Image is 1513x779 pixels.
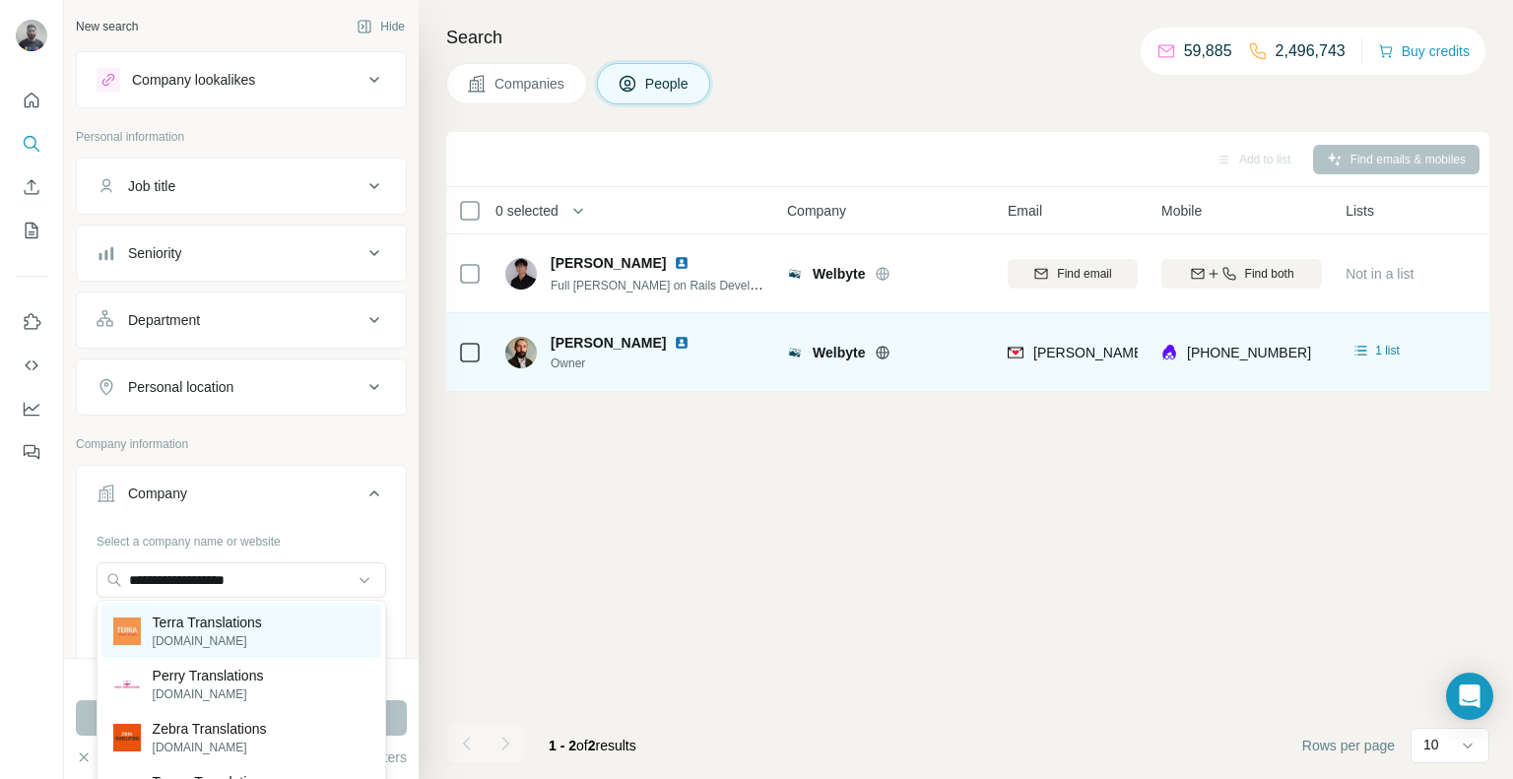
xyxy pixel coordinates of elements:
button: Use Surfe on LinkedIn [16,304,47,340]
span: Not in a list [1346,266,1414,282]
div: Company lookalikes [132,70,255,90]
div: Seniority [128,243,181,263]
span: Find email [1057,265,1111,283]
span: Find both [1245,265,1294,283]
p: Perry Translations [153,666,264,685]
img: Avatar [505,337,537,368]
p: 59,885 [1184,39,1232,63]
button: Quick start [16,83,47,118]
img: Terra Translations [113,617,141,645]
span: 1 list [1375,342,1400,359]
p: Personal information [76,128,407,146]
span: Rows per page [1302,736,1395,755]
span: Company [787,201,846,221]
span: Companies [494,74,566,94]
button: Find email [1008,259,1138,289]
img: Logo of Welbyte [787,345,803,360]
button: Company [77,470,406,525]
img: Logo of Welbyte [787,266,803,282]
button: Job title [77,162,406,210]
button: Clear [76,747,132,767]
button: Buy credits [1378,37,1470,65]
p: Company information [76,435,407,453]
button: Hide [343,12,419,41]
span: Full [PERSON_NAME] on Rails Developer [551,277,773,292]
button: Feedback [16,434,47,470]
p: Zebra Translations [153,719,267,739]
div: Department [128,310,200,330]
img: Zebra Translations [113,724,141,751]
span: 0 selected [495,201,559,221]
img: LinkedIn logo [674,335,690,351]
span: Mobile [1161,201,1202,221]
span: 1 - 2 [549,738,576,753]
button: Find both [1161,259,1322,289]
button: Company lookalikes [77,56,406,103]
div: Open Intercom Messenger [1446,673,1493,720]
div: New search [76,18,138,35]
div: Select a company name or website [97,525,386,551]
p: [DOMAIN_NAME] [153,739,267,756]
p: 2,496,743 [1276,39,1346,63]
img: Avatar [505,258,537,290]
img: provider findymail logo [1008,343,1023,362]
button: Enrich CSV [16,169,47,205]
span: [PERSON_NAME][EMAIL_ADDRESS][DOMAIN_NAME] [1033,345,1380,360]
span: [PHONE_NUMBER] [1187,345,1311,360]
h4: Search [446,24,1489,51]
span: results [549,738,636,753]
button: Department [77,296,406,344]
span: [PERSON_NAME] [551,253,666,273]
button: Dashboard [16,391,47,426]
button: Search [16,126,47,162]
button: My lists [16,213,47,248]
span: Lists [1346,201,1374,221]
span: Owner [551,355,713,372]
div: Personal location [128,377,233,397]
span: Welbyte [813,343,865,362]
img: Perry Translations [113,671,141,698]
span: 2 [588,738,596,753]
span: Welbyte [813,264,865,284]
div: Job title [128,176,175,196]
img: Avatar [16,20,47,51]
button: Use Surfe API [16,348,47,383]
img: LinkedIn logo [674,255,690,271]
p: [DOMAIN_NAME] [153,685,264,703]
img: provider lusha logo [1161,343,1177,362]
p: Terra Translations [153,613,262,632]
p: 10 [1423,735,1439,754]
button: Seniority [77,229,406,277]
span: Email [1008,201,1042,221]
span: of [576,738,588,753]
div: Company [128,484,187,503]
p: [DOMAIN_NAME] [153,632,262,650]
span: [PERSON_NAME] [551,333,666,353]
span: People [645,74,691,94]
button: Personal location [77,363,406,411]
